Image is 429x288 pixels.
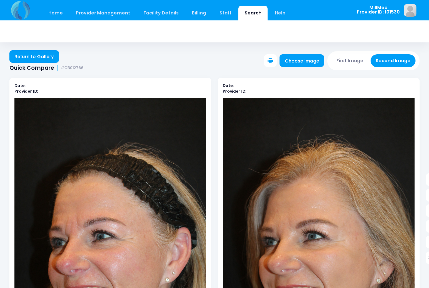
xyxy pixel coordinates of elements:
small: #CB012766 [61,66,84,70]
a: Help [269,6,292,20]
span: Quick Compare [9,65,54,71]
a: Facility Details [138,6,185,20]
b: Date: [14,83,25,88]
a: Return to Gallery [9,50,59,63]
a: Provider Management [70,6,136,20]
img: image [404,4,416,17]
button: First Image [331,54,369,67]
b: Provider ID: [14,89,38,94]
span: MillMed Provider ID: 101530 [357,5,400,14]
a: Search [238,6,268,20]
button: Second Image [371,54,416,67]
b: Provider ID: [223,89,246,94]
b: Date: [223,83,234,88]
a: Home [42,6,69,20]
a: Billing [186,6,212,20]
a: Choose image [280,54,324,67]
a: Staff [213,6,237,20]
